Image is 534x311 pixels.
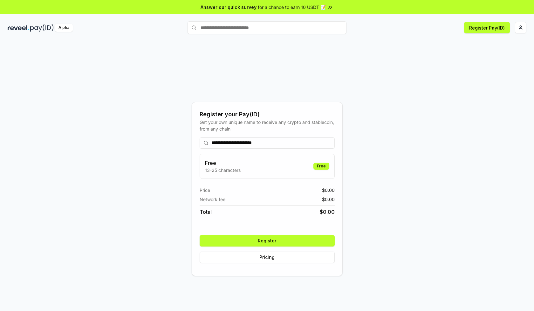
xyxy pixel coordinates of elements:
img: pay_id [30,24,54,32]
button: Register Pay(ID) [464,22,510,33]
span: Price [200,187,210,193]
span: Total [200,208,212,216]
span: Network fee [200,196,225,203]
button: Register [200,235,335,247]
div: Alpha [55,24,73,32]
div: Register your Pay(ID) [200,110,335,119]
p: 13-25 characters [205,167,241,173]
span: $ 0.00 [320,208,335,216]
img: reveel_dark [8,24,29,32]
span: for a chance to earn 10 USDT 📝 [258,4,326,10]
div: Free [313,163,329,170]
button: Pricing [200,252,335,263]
span: $ 0.00 [322,196,335,203]
div: Get your own unique name to receive any crypto and stablecoin, from any chain [200,119,335,132]
h3: Free [205,159,241,167]
span: Answer our quick survey [201,4,257,10]
span: $ 0.00 [322,187,335,193]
